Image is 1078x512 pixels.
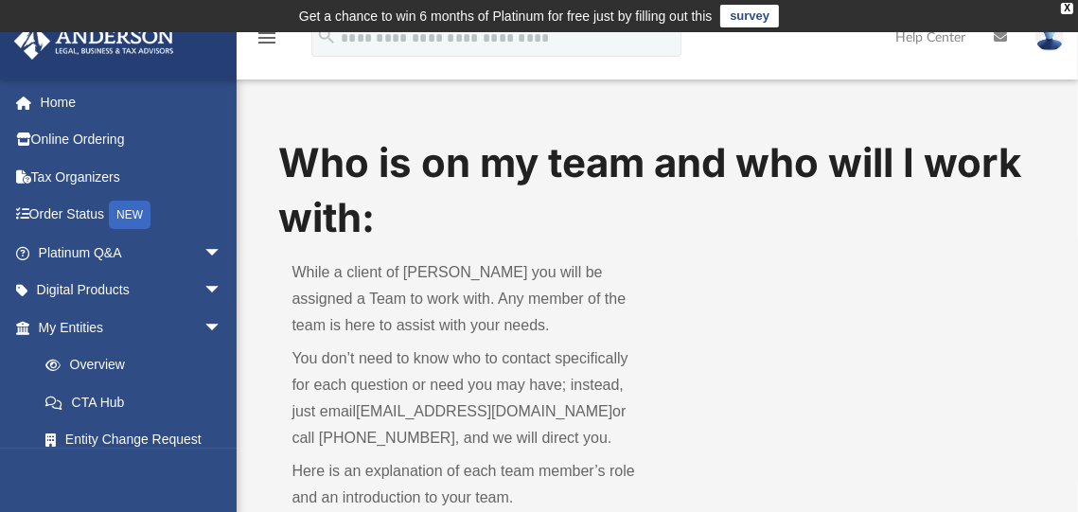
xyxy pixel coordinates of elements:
[292,345,644,451] p: You don’t need to know who to contact specifically for each question or need you may have; instea...
[278,135,1035,247] h1: Who is on my team and who will I work with:
[1061,3,1073,14] div: close
[13,196,251,235] a: Order StatusNEW
[292,458,644,511] p: Here is an explanation of each team member’s role and an introduction to your team.
[203,234,241,273] span: arrow_drop_down
[109,201,150,229] div: NEW
[13,121,251,159] a: Online Ordering
[316,26,337,46] i: search
[13,158,251,196] a: Tax Organizers
[720,5,779,27] a: survey
[256,36,278,49] a: menu
[299,5,713,27] div: Get a chance to win 6 months of Platinum for free just by filling out this
[27,421,251,459] a: Entity Change Request
[203,309,241,347] span: arrow_drop_down
[203,272,241,310] span: arrow_drop_down
[13,309,251,346] a: My Entitiesarrow_drop_down
[13,83,251,121] a: Home
[9,23,180,60] img: Anderson Advisors Platinum Portal
[27,346,251,384] a: Overview
[256,26,278,49] i: menu
[27,383,251,421] a: CTA Hub
[292,259,644,339] p: While a client of [PERSON_NAME] you will be assigned a Team to work with. Any member of the team ...
[356,403,612,419] a: [EMAIL_ADDRESS][DOMAIN_NAME]
[13,234,251,272] a: Platinum Q&Aarrow_drop_down
[1035,24,1064,51] img: User Pic
[13,272,251,309] a: Digital Productsarrow_drop_down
